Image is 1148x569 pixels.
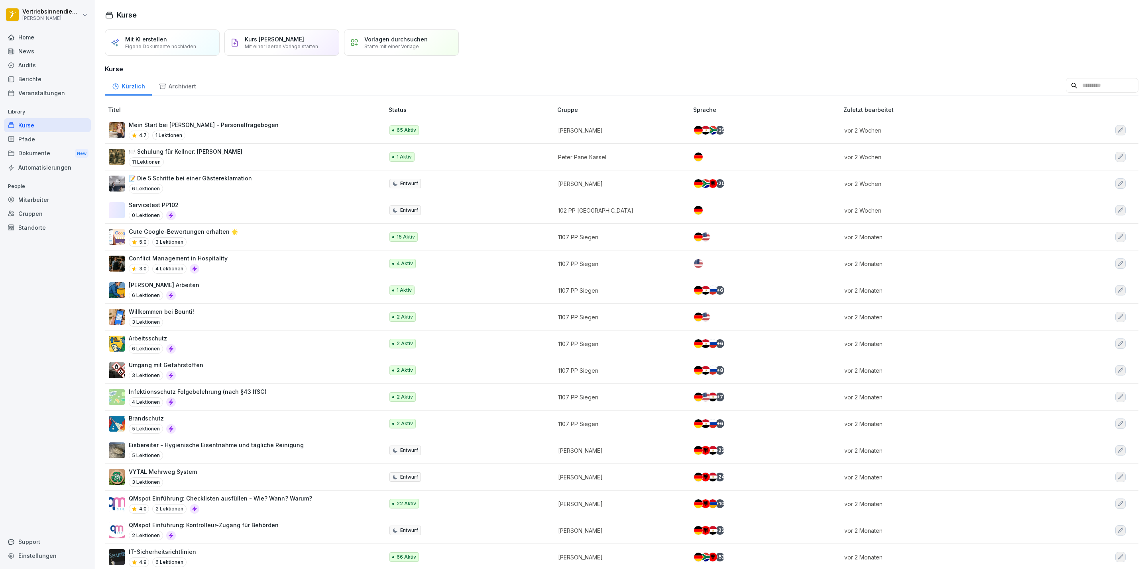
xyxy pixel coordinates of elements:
p: People [4,180,91,193]
p: 1107 PP Siegen [558,260,680,268]
p: Entwurf [400,527,418,534]
p: 2 Aktiv [397,393,413,401]
p: 5.0 [139,239,147,246]
p: 1 Lektionen [152,131,185,140]
div: + 20 [716,179,724,188]
p: vor 2 Wochen [844,153,1054,161]
p: Titel [108,106,385,114]
img: eg.svg [701,419,710,428]
p: [PERSON_NAME] [558,126,680,135]
p: vor 2 Wochen [844,180,1054,188]
div: + 7 [716,393,724,401]
p: Servicetest PP102 [129,201,179,209]
img: eg.svg [708,446,717,455]
img: de.svg [694,233,703,241]
img: eg.svg [701,366,710,375]
p: 2 Lektionen [129,531,163,540]
p: 4 Lektionen [152,264,187,274]
img: de.svg [694,553,703,561]
p: vor 2 Monaten [844,260,1054,268]
img: ru.svg [708,366,717,375]
p: Gruppe [557,106,690,114]
a: Pfade [4,132,91,146]
img: eg.svg [708,473,717,481]
p: 2 Aktiv [397,340,413,347]
img: de.svg [694,473,703,481]
img: ns5fm27uu5em6705ixom0yjt.png [109,282,125,298]
img: rsy9vu330m0sw5op77geq2rv.png [109,496,125,512]
p: Mit einer leeren Vorlage starten [245,43,318,49]
p: VYTAL Mehrweg System [129,467,197,476]
img: bgsrfyvhdm6180ponve2jajk.png [109,336,125,352]
p: 5 Lektionen [129,451,163,460]
p: 11 Lektionen [129,157,164,167]
div: Support [4,535,91,549]
p: Zuletzt bearbeitet [843,106,1063,114]
div: + 53 [716,553,724,561]
p: vor 2 Monaten [844,446,1054,455]
p: 6 Lektionen [129,291,163,300]
a: Mitarbeiter [4,193,91,207]
p: [PERSON_NAME] [558,500,680,508]
img: u8i1ib0ilql3mlm87z8b5j3m.png [109,469,125,485]
p: Status [389,106,554,114]
div: News [4,44,91,58]
p: 1107 PP Siegen [558,366,680,375]
p: Infektionsschutz Folgebelehrung (nach §43 IfSG) [129,387,267,396]
p: 3 Lektionen [129,371,163,380]
p: vor 2 Monaten [844,553,1054,561]
p: 4 Lektionen [129,397,163,407]
p: Starte mit einer Vorlage [364,43,419,49]
p: 2 Aktiv [397,367,413,374]
p: 4.7 [139,132,147,139]
a: Gruppen [4,207,91,221]
p: 15 Aktiv [397,233,415,241]
img: de.svg [694,419,703,428]
div: + 8 [716,366,724,375]
p: 3 Lektionen [129,317,163,327]
img: us.svg [701,313,710,321]
p: Entwurf [400,473,418,481]
img: tgff07aey9ahi6f4hltuk21p.png [109,389,125,405]
p: 6 Lektionen [129,184,163,194]
img: ru.svg [708,286,717,295]
img: ru.svg [708,419,717,428]
div: Standorte [4,221,91,235]
p: 1107 PP Siegen [558,233,680,241]
p: vor 2 Monaten [844,366,1054,375]
img: za.svg [708,126,717,135]
p: Library [4,106,91,118]
p: vor 2 Monaten [844,233,1054,241]
img: eg.svg [701,286,710,295]
p: 6 Lektionen [129,344,163,354]
img: de.svg [694,286,703,295]
a: DokumenteNew [4,146,91,161]
img: ro33qf0i8ndaw7nkfv0stvse.png [109,362,125,378]
p: vor 2 Monaten [844,473,1054,481]
a: Einstellungen [4,549,91,563]
p: 102 PP [GEOGRAPHIC_DATA] [558,206,680,215]
a: Kurse [4,118,91,132]
img: aaay8cu0h1hwaqqp9269xjan.png [109,122,125,138]
img: de.svg [694,393,703,401]
p: Umgang mit Gefahrstoffen [129,361,203,369]
p: 66 Aktiv [397,553,416,561]
img: de.svg [694,313,703,321]
img: za.svg [701,179,710,188]
a: Kürzlich [105,75,152,96]
p: [PERSON_NAME] [22,16,81,21]
p: 1107 PP Siegen [558,340,680,348]
p: 3.0 [139,265,147,272]
p: Entwurf [400,447,418,454]
p: 1 Aktiv [397,153,412,160]
img: xh3bnih80d1pxcetv9zsuevg.png [109,309,125,325]
img: us.svg [701,393,710,401]
div: Audits [4,58,91,72]
img: de.svg [694,446,703,455]
p: vor 2 Monaten [844,286,1054,295]
img: go3h116ncdze9n0ox8sjqyv9.png [109,522,125,538]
